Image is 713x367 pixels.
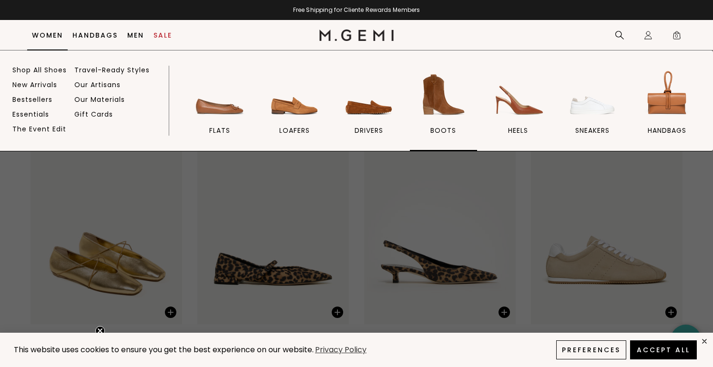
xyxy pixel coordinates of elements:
img: flats [193,68,246,121]
span: BOOTS [430,126,456,135]
img: loafers [268,68,321,121]
span: drivers [355,126,383,135]
a: Essentials [12,110,49,119]
span: loafers [279,126,310,135]
img: drivers [342,68,396,121]
span: flats [209,126,230,135]
img: M.Gemi [319,30,394,41]
a: Sale [153,31,172,39]
img: heels [491,68,545,121]
span: This website uses cookies to ensure you get the best experience on our website. [14,344,314,355]
a: New Arrivals [12,80,57,89]
img: BOOTS [417,68,470,121]
a: Privacy Policy (opens in a new tab) [314,344,368,356]
a: Men [127,31,144,39]
a: Bestsellers [12,95,52,104]
a: Our Artisans [74,80,121,89]
a: BOOTS [410,68,477,151]
a: loafers [261,68,327,151]
span: 0 [672,32,682,42]
a: Travel-Ready Styles [74,66,150,74]
a: flats [186,68,253,151]
img: handbags [641,68,694,121]
a: heels [485,68,551,151]
a: Shop All Shoes [12,66,67,74]
a: Handbags [72,31,118,39]
img: sneakers [566,68,619,121]
a: Our Materials [74,95,125,104]
a: Women [32,31,63,39]
button: Preferences [556,340,626,359]
span: heels [508,126,528,135]
div: close [701,337,708,345]
span: sneakers [575,126,610,135]
button: Accept All [630,340,697,359]
a: handbags [634,68,701,151]
a: The Event Edit [12,125,66,133]
a: Gift Cards [74,110,113,119]
button: Close teaser [95,326,105,336]
a: drivers [336,68,402,151]
a: sneakers [559,68,626,151]
span: handbags [648,126,686,135]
